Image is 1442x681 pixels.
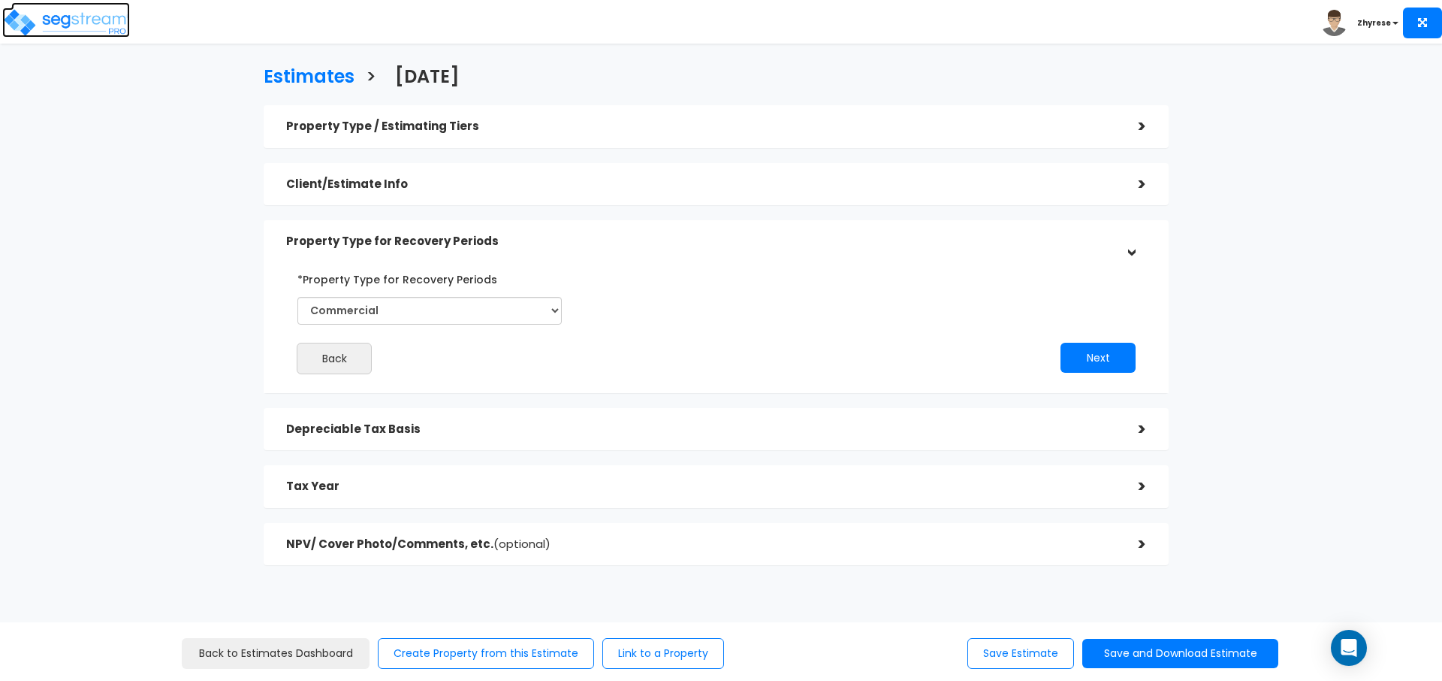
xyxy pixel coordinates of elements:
[1321,10,1347,36] img: avatar.png
[1116,533,1146,556] div: >
[264,67,354,90] h3: Estimates
[384,52,460,98] a: [DATE]
[1116,418,1146,441] div: >
[1116,475,1146,498] div: >
[286,423,1116,436] h5: Depreciable Tax Basis
[297,343,372,374] button: Back
[1116,173,1146,196] div: >
[1116,115,1146,138] div: >
[2,8,130,38] img: logo_pro_r.png
[286,178,1116,191] h5: Client/Estimate Info
[602,638,724,669] button: Link to a Property
[286,480,1116,493] h5: Tax Year
[286,120,1116,133] h5: Property Type / Estimating Tiers
[297,267,497,287] label: *Property Type for Recovery Periods
[378,638,594,669] button: Create Property from this Estimate
[1119,227,1142,257] div: >
[395,67,460,90] h3: [DATE]
[967,638,1074,669] button: Save Estimate
[1082,639,1278,668] button: Save and Download Estimate
[1331,630,1367,666] div: Open Intercom Messenger
[252,52,354,98] a: Estimates
[286,235,1116,248] h5: Property Type for Recovery Periods
[182,638,370,669] a: Back to Estimates Dashboard
[1357,17,1391,29] b: Zhyrese
[493,536,551,552] span: (optional)
[286,538,1116,551] h5: NPV/ Cover Photo/Comments, etc.
[366,67,376,90] h3: >
[1060,343,1136,373] button: Next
